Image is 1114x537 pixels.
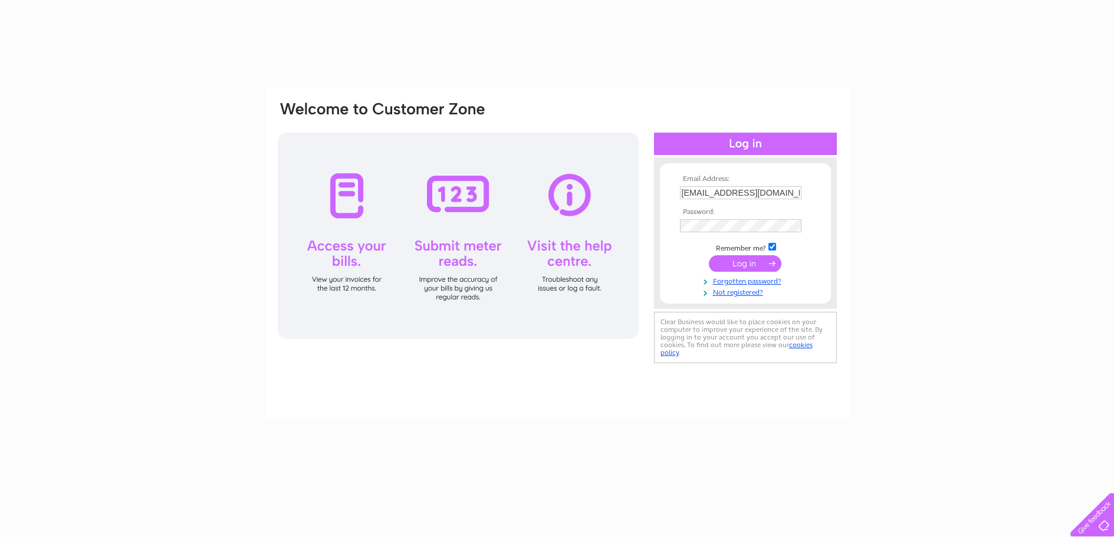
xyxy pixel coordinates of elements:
[677,241,814,253] td: Remember me?
[680,275,814,286] a: Forgotten password?
[680,286,814,297] a: Not registered?
[677,175,814,183] th: Email Address:
[709,255,781,272] input: Submit
[654,312,837,363] div: Clear Business would like to place cookies on your computer to improve your experience of the sit...
[660,341,813,357] a: cookies policy
[677,208,814,216] th: Password:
